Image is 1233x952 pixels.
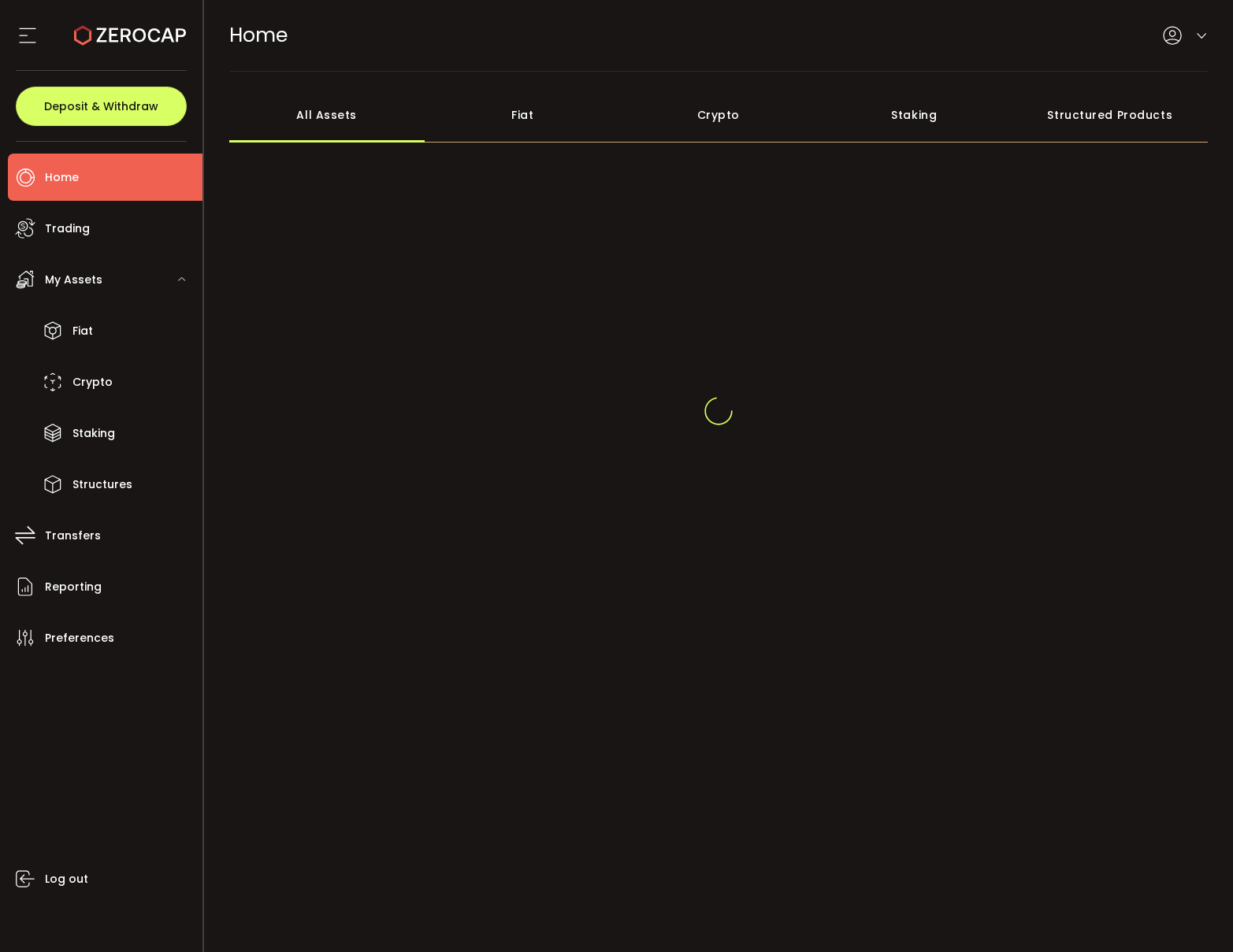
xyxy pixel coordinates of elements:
span: Preferences [45,627,114,650]
span: Trading [45,217,90,240]
div: Structured Products [1012,87,1209,143]
button: Deposit & Withdraw [16,87,187,126]
div: Crypto [621,87,817,143]
span: Transfers [45,524,101,547]
span: Log out [45,868,88,891]
div: All Assets [229,87,425,143]
span: Structures [72,473,132,496]
span: Reporting [45,576,102,598]
span: Home [229,21,288,49]
div: Fiat [425,87,621,143]
span: Home [45,166,79,189]
span: My Assets [45,269,102,291]
div: Staking [816,87,1012,143]
span: Crypto [72,371,113,394]
span: Deposit & Withdraw [44,101,158,112]
span: Staking [72,422,115,445]
span: Fiat [72,320,93,343]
